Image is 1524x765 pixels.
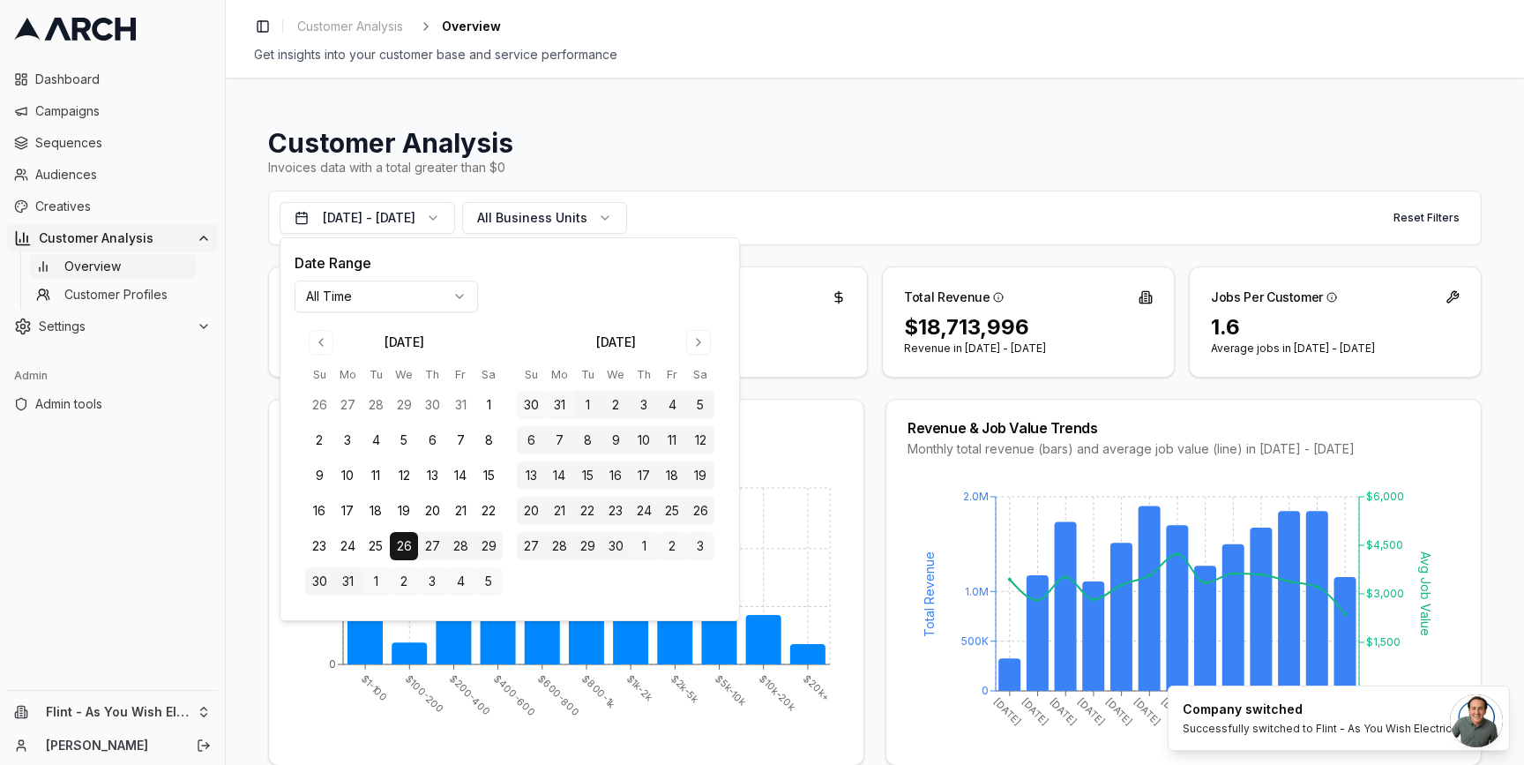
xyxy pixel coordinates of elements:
[658,391,686,419] button: 4
[418,497,446,525] button: 20
[333,497,362,525] button: 17
[7,390,218,418] a: Admin tools
[309,330,333,355] button: Go to previous month
[474,426,503,454] button: 8
[362,426,390,454] button: 4
[385,334,424,351] div: [DATE]
[29,282,197,307] a: Customer Profiles
[358,672,390,704] tspan: $1-100
[418,426,446,454] button: 6
[1103,696,1135,728] tspan: [DATE]
[7,312,218,341] button: Settings
[801,672,832,703] tspan: $20k+
[517,532,545,560] button: 27
[630,426,658,454] button: 10
[418,391,446,419] button: 30
[908,440,1460,458] div: Monthly total revenue (bars) and average job value (line) in [DATE] - [DATE]
[658,426,686,454] button: 11
[447,672,493,718] tspan: $200-400
[297,18,403,35] span: Customer Analysis
[446,532,474,560] button: 28
[305,497,333,525] button: 16
[254,46,1496,64] div: Get insights into your customer base and service performance
[362,532,390,560] button: 25
[1075,696,1107,728] tspan: [DATE]
[922,551,937,637] tspan: Total Revenue
[446,426,474,454] button: 7
[305,365,333,384] th: Sunday
[1366,490,1404,503] tspan: $6,000
[517,426,545,454] button: 6
[686,330,711,355] button: Go to next month
[686,426,714,454] button: 12
[474,461,503,490] button: 15
[446,461,474,490] button: 14
[624,672,656,704] tspan: $1k-2k
[390,532,418,560] button: 26
[630,497,658,525] button: 24
[390,497,418,525] button: 19
[7,362,218,390] div: Admin
[658,461,686,490] button: 18
[601,426,630,454] button: 9
[39,229,190,247] span: Customer Analysis
[390,365,418,384] th: Wednesday
[573,391,601,419] button: 1
[418,532,446,560] button: 27
[963,490,989,503] tspan: 2.0M
[474,532,503,560] button: 29
[686,532,714,560] button: 3
[630,532,658,560] button: 1
[446,391,474,419] button: 31
[305,532,333,560] button: 23
[305,461,333,490] button: 9
[446,365,474,384] th: Friday
[545,532,573,560] button: 28
[757,672,798,714] tspan: $10k-20k
[579,672,618,711] tspan: $800-1k
[462,202,627,234] button: All Business Units
[362,461,390,490] button: 11
[658,497,686,525] button: 25
[1211,313,1460,341] div: 1.6
[29,254,197,279] a: Overview
[545,497,573,525] button: 21
[601,391,630,419] button: 2
[601,532,630,560] button: 30
[491,672,538,719] tspan: $400-600
[904,341,1153,356] p: Revenue in [DATE] - [DATE]
[686,461,714,490] button: 19
[477,209,587,227] span: All Business Units
[35,102,211,120] span: Campaigns
[333,567,362,596] button: 31
[333,391,362,419] button: 27
[1418,551,1433,636] tspan: Avg Job Value
[390,426,418,454] button: 5
[7,698,218,726] button: Flint - As You Wish Electric
[961,634,989,648] tspan: 500K
[517,497,545,525] button: 20
[1048,696,1079,728] tspan: [DATE]
[991,696,1023,728] tspan: [DATE]
[630,365,658,384] th: Thursday
[46,737,177,754] a: [PERSON_NAME]
[7,129,218,157] a: Sequences
[362,567,390,596] button: 1
[390,461,418,490] button: 12
[573,497,601,525] button: 22
[191,733,216,758] button: Log out
[517,461,545,490] button: 13
[904,289,1004,306] div: Total Revenue
[362,365,390,384] th: Tuesday
[658,365,686,384] th: Friday
[7,192,218,221] a: Creatives
[35,166,211,184] span: Audiences
[305,391,333,419] button: 26
[268,159,1482,176] div: Invoices data with a total greater than $0
[333,461,362,490] button: 10
[658,532,686,560] button: 2
[517,391,545,419] button: 30
[517,365,545,384] th: Sunday
[601,365,630,384] th: Wednesday
[35,134,211,152] span: Sequences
